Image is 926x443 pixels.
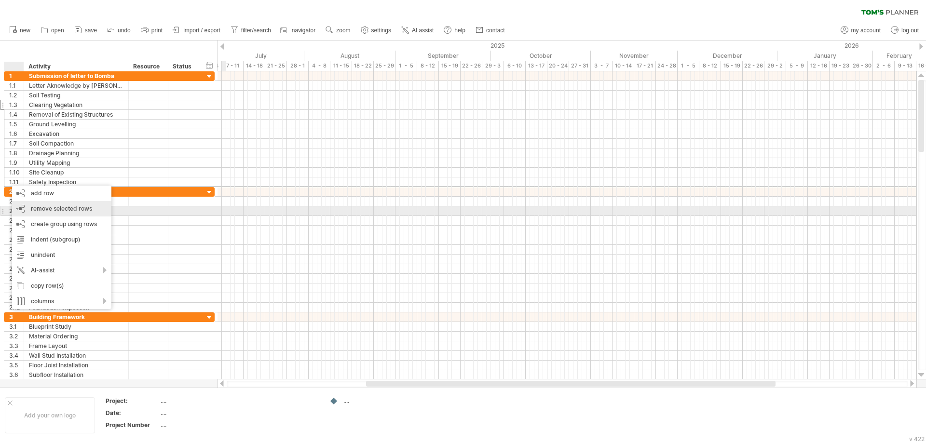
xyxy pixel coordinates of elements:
div: 2.10 [9,283,24,293]
div: AI-assist [12,263,111,278]
a: open [38,24,67,37]
div: Subfloor Installation [29,370,123,379]
a: undo [105,24,134,37]
div: 1.1 [9,81,24,90]
div: .... [343,397,396,405]
a: my account [838,24,884,37]
div: 2.7 [9,255,24,264]
div: Drainage Planning [29,148,123,158]
div: 2.9 [9,274,24,283]
div: December 2025 [678,51,777,61]
div: create group using rows [12,216,111,232]
div: columns [12,294,111,309]
span: zoom [336,27,350,34]
span: my account [851,27,881,34]
div: Blueprint Study [29,322,123,331]
div: 27 - 31 [569,61,591,71]
span: import / export [183,27,220,34]
div: 2 - 6 [873,61,895,71]
div: 3.2 [9,332,24,341]
span: contact [486,27,505,34]
div: unindent [12,247,111,263]
div: Excavation [29,129,123,138]
a: zoom [323,24,353,37]
div: Safety Inspection [29,177,123,187]
div: September 2025 [395,51,491,61]
div: 7 - 11 [222,61,244,71]
div: Soil Testing [29,91,123,100]
div: .... [161,421,242,429]
div: August 2025 [304,51,395,61]
span: filter/search [241,27,271,34]
div: October 2025 [491,51,591,61]
div: 2.1 [9,197,24,206]
a: import / export [170,24,223,37]
div: 12 - 16 [808,61,830,71]
div: 3.1 [9,322,24,331]
div: 5 - 9 [786,61,808,71]
span: print [151,27,163,34]
a: contact [473,24,508,37]
div: 1 - 5 [395,61,417,71]
div: 18 - 22 [352,61,374,71]
div: Add your own logo [5,397,95,433]
div: Status [173,62,194,71]
div: 8 - 12 [699,61,721,71]
div: 15 - 19 [439,61,461,71]
div: 3.3 [9,341,24,350]
div: Floor Joist Installation [29,361,123,370]
div: 1.7 [9,139,24,148]
a: navigator [279,24,318,37]
div: 15 - 19 [721,61,743,71]
div: Letter Aknowledge by [PERSON_NAME] [29,81,123,90]
div: 2 [9,187,24,196]
div: 21 - 25 [265,61,287,71]
div: 1.8 [9,148,24,158]
a: new [7,24,33,37]
div: Soil Compaction [29,139,123,148]
div: 14 - 18 [244,61,265,71]
div: .... [161,409,242,417]
span: save [85,27,97,34]
div: 1.5 [9,120,24,129]
div: Building Framework [29,312,123,322]
div: Removal of Existing Structures [29,110,123,119]
div: Ground Levelling [29,120,123,129]
div: 9 - 13 [895,61,916,71]
span: AI assist [412,27,434,34]
div: 3 [9,312,24,322]
div: 1.11 [9,177,24,187]
div: 3.5 [9,361,24,370]
div: 2.3 [9,216,24,225]
div: 4 - 8 [309,61,330,71]
div: v 422 [909,435,925,443]
div: add row [12,186,111,201]
a: filter/search [228,24,274,37]
div: Site Cleanup [29,168,123,177]
span: open [51,27,64,34]
div: Utility Mapping [29,158,123,167]
span: navigator [292,27,315,34]
div: 11 - 15 [330,61,352,71]
a: log out [888,24,922,37]
div: 3.4 [9,351,24,360]
div: 22 - 26 [743,61,764,71]
div: 1.4 [9,110,24,119]
div: copy row(s) [12,278,111,294]
div: 29 - 3 [482,61,504,71]
div: 2.2 [9,206,24,215]
a: save [72,24,100,37]
span: settings [371,27,391,34]
div: 1.10 [9,168,24,177]
div: Resource [133,62,163,71]
a: AI assist [399,24,436,37]
div: 1 - 5 [678,61,699,71]
div: 1.9 [9,158,24,167]
div: November 2025 [591,51,678,61]
div: 20 - 24 [547,61,569,71]
div: Project Number [106,421,159,429]
div: Submission of letter to Bomba [29,71,123,81]
div: Material Ordering [29,332,123,341]
div: 8 - 12 [417,61,439,71]
a: settings [358,24,394,37]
